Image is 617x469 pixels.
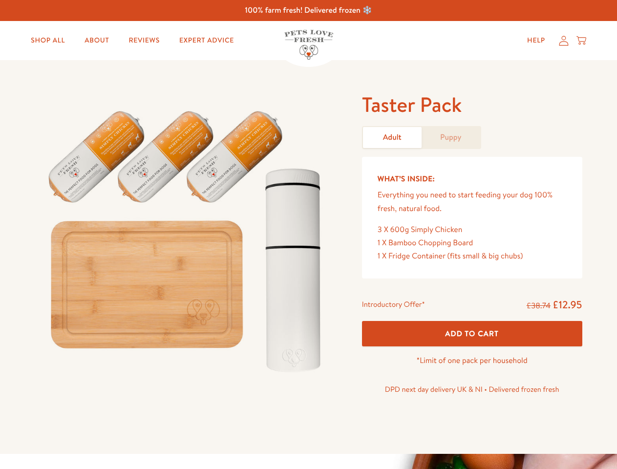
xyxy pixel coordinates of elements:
div: 3 X 600g Simply Chicken [378,223,567,236]
a: Help [519,31,553,50]
a: Adult [363,127,422,148]
h5: What’s Inside: [378,172,567,185]
div: Introductory Offer* [362,298,425,313]
span: £12.95 [553,298,582,312]
span: Add To Cart [445,328,499,339]
p: *Limit of one pack per household [362,354,582,367]
h1: Taster Pack [362,91,582,118]
a: Puppy [422,127,480,148]
a: Expert Advice [171,31,242,50]
s: £38.74 [527,300,551,311]
img: Pets Love Fresh [284,30,333,60]
div: 1 X Fridge Container (fits small & big chubs) [378,250,567,263]
button: Add To Cart [362,321,582,347]
a: Shop All [23,31,73,50]
img: Taster Pack - Adult [35,91,339,383]
p: Everything you need to start feeding your dog 100% fresh, natural food. [378,189,567,215]
span: 1 X Bamboo Chopping Board [378,237,473,248]
a: About [77,31,117,50]
a: Reviews [121,31,167,50]
p: DPD next day delivery UK & NI • Delivered frozen fresh [362,383,582,396]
